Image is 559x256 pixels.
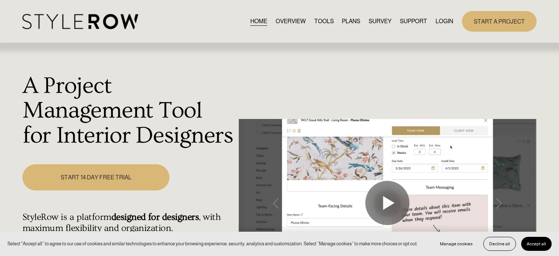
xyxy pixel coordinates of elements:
span: SUPPORT [400,17,427,26]
a: folder dropdown [400,16,427,26]
a: PLANS [342,16,360,26]
span: Manage cookies [440,241,473,246]
h4: StyleRow is a platform , with maximum flexibility and organization. [22,212,234,234]
a: OVERVIEW [276,16,306,26]
img: StyleRow [22,14,138,29]
h1: A Project Management Tool for Interior Designers [22,74,234,148]
span: Accept all [527,241,546,246]
a: START A PROJECT [462,11,537,31]
a: SURVEY [369,16,391,26]
button: Play [365,181,409,225]
p: Select “Accept all” to agree to our use of cookies and similar technologies to enhance your brows... [7,240,418,247]
a: TOOLS [314,16,334,26]
span: Decline all [489,241,510,246]
button: Decline all [483,237,516,251]
button: Manage cookies [434,237,478,251]
a: START 14 DAY FREE TRIAL [22,164,169,190]
strong: designed for designers [111,212,199,222]
a: HOME [250,16,267,26]
button: Accept all [521,237,552,251]
a: LOGIN [436,16,453,26]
